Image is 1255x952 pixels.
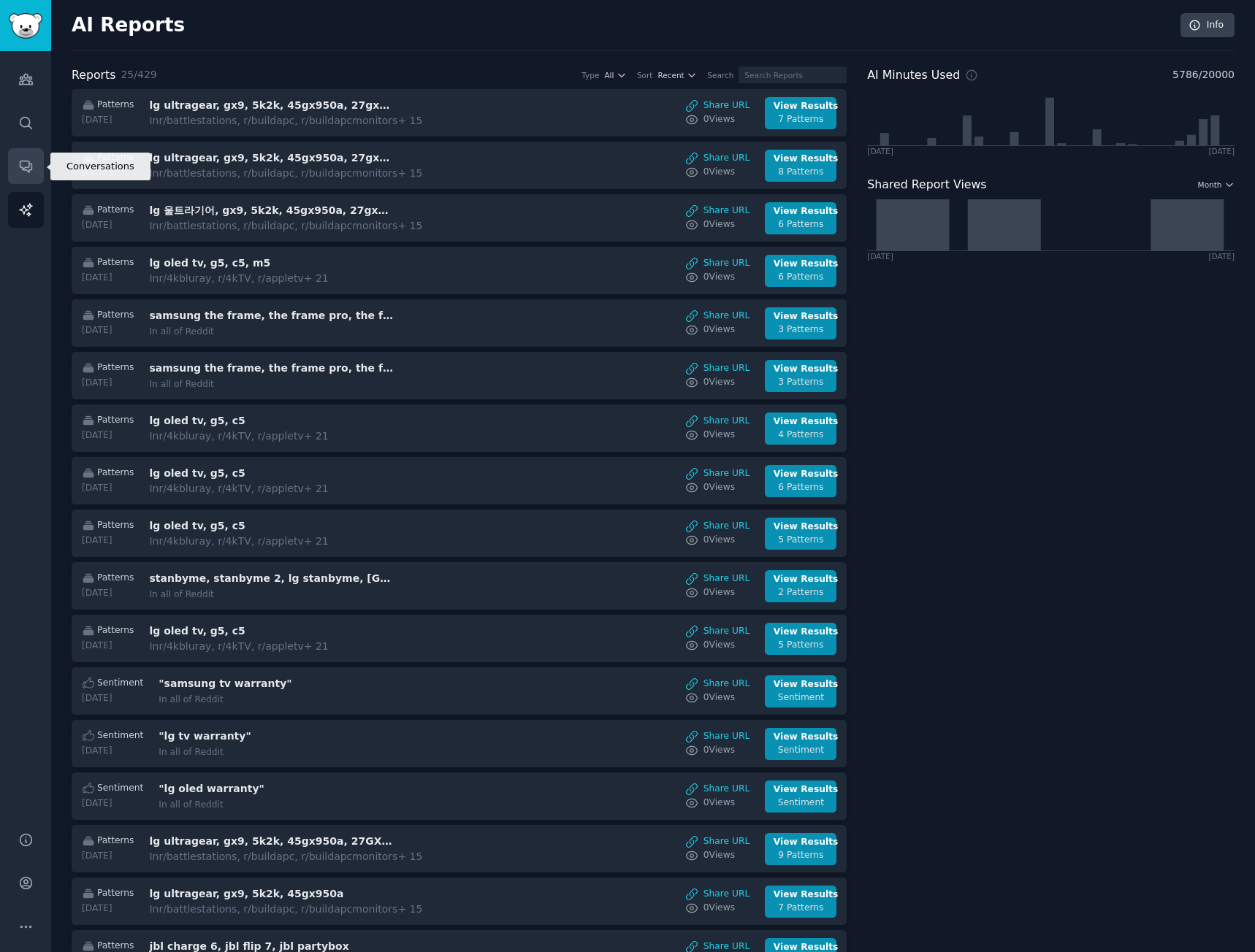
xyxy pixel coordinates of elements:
a: Share URL [685,310,749,323]
div: [DATE] [82,797,143,810]
div: View Results [774,153,828,166]
a: Share URL [685,257,749,270]
div: In r/4kbluray, r/4kTV, r/appletv + 21 [149,639,394,654]
h3: "lg oled warranty" [159,781,404,796]
span: Patterns [97,151,134,164]
h3: samsung the frame, the frame pro, the frame tv [149,361,394,376]
div: [DATE] [82,692,143,705]
div: 2 Patterns [774,586,828,599]
div: View Results [774,415,828,429]
div: In r/battlestations, r/buildapc, r/buildapcmonitors + 15 [149,902,422,917]
div: In r/battlestations, r/buildapc, r/buildapcmonitors + 15 [149,113,422,128]
h3: lg oled tv, g5, c5 [149,466,394,481]
a: Share URL [685,415,749,428]
h3: lg ultragear, gx9, 5k2k, 45gx950a, 27gx790a [149,98,394,113]
a: 0Views [685,166,749,179]
a: Share URL [685,204,749,218]
a: 0Views [685,586,749,599]
a: 0Views [685,271,749,284]
div: [DATE] [82,482,134,495]
a: 0Views [685,744,749,757]
div: [DATE] [82,850,134,863]
a: View ResultsSentiment [765,675,836,707]
span: Recent [657,70,684,80]
a: Patterns[DATE]lg oled tv, g5, c5Inr/4kbluray, r/4kTV, r/appletv+ 21Share URL0ViewsView Results5 P... [72,615,847,662]
a: Patterns[DATE]lg ultragear, gx9, 5k2k, 45gx950a, 27GX790AInr/battlestations, r/buildapc, r/builda... [72,825,847,872]
span: Patterns [97,414,134,427]
a: Share URL [685,467,749,480]
div: In all of Reddit [149,326,394,339]
div: Sentiment [774,744,828,757]
span: 25 / 429 [121,69,156,80]
a: View ResultsSentiment [765,780,836,813]
div: View Results [774,468,828,481]
a: View Results3 Patterns [765,360,836,392]
div: View Results [774,363,828,376]
input: Search Reports [739,66,847,83]
span: Patterns [97,834,134,848]
div: View Results [774,836,828,849]
a: Patterns[DATE]lg 울트라기어, gx9, 5k2k, 45gx950a, 27gx790aInr/battlestations, r/buildapc, r/buildapcmo... [72,194,847,242]
div: 7 Patterns [774,902,828,915]
div: [DATE] [82,166,134,180]
h3: "samsung tv warranty" [159,676,404,691]
div: [DATE] [82,587,134,600]
div: In r/4kbluray, r/4kTV, r/appletv + 21 [149,481,394,496]
a: Share URL [685,783,749,796]
div: 6 Patterns [774,481,828,494]
a: Share URL [685,152,749,165]
div: 6 Patterns [774,218,828,231]
a: 0Views [685,796,749,810]
a: Share URL [685,835,749,848]
a: Patterns[DATE]lg oled tv, g5, c5, m5Inr/4kbluray, r/4kTV, r/appletv+ 21Share URL0ViewsView Result... [72,247,847,294]
a: 0Views [685,218,749,231]
div: 3 Patterns [774,376,828,389]
button: All [604,70,627,80]
div: In r/battlestations, r/buildapc, r/buildapcmonitors + 15 [149,166,422,181]
h3: lg oled tv, g5, c5 [149,623,394,639]
a: Share URL [685,572,749,586]
span: 5786 / 20000 [1172,67,1235,82]
div: Sentiment [774,691,828,705]
span: Patterns [97,572,134,585]
span: Month [1198,180,1222,190]
div: In r/4kbluray, r/4kTV, r/appletv + 21 [149,271,394,286]
div: View Results [774,783,828,796]
a: Share URL [685,888,749,901]
h3: lg ultragear, gx9, 5k2k, 45gx950a, 27gx790a [149,150,394,166]
a: View Results4 Patterns [765,412,836,445]
a: View ResultsSentiment [765,728,836,760]
div: [DATE] [82,534,134,548]
a: View Results7 Patterns [765,886,836,918]
div: View Results [774,521,828,534]
a: 0Views [685,429,749,442]
div: 6 Patterns [774,271,828,284]
a: Info [1180,13,1235,38]
span: Patterns [97,467,134,480]
a: 0Views [685,323,749,337]
span: Patterns [97,887,134,900]
h2: AI Reports [72,14,185,37]
a: Sentiment[DATE]"lg oled warranty"In all of RedditShare URL0ViewsView ResultsSentiment [72,772,847,820]
div: In r/battlestations, r/buildapc, r/buildapcmonitors + 15 [149,849,422,864]
h3: stanbyme, stanbyme 2, lg stanbyme, [GEOGRAPHIC_DATA], stanbyme2 [149,571,394,586]
a: 0Views [685,902,749,915]
div: View Results [774,888,828,902]
h3: lg oled tv, g5, c5 [149,518,394,534]
a: 0Views [685,639,749,652]
div: In all of Reddit [149,588,394,602]
div: [DATE] [82,272,134,285]
h2: AI Minutes Used [867,66,960,85]
a: Patterns[DATE]lg ultragear, gx9, 5k2k, 45gx950a, 27gx790aInr/battlestations, r/buildapc, r/builda... [72,89,847,137]
a: View Results9 Patterns [765,833,836,865]
div: [DATE] [82,114,134,127]
a: View Results3 Patterns [765,307,836,339]
div: View Results [774,205,828,218]
div: 5 Patterns [774,534,828,547]
a: View Results8 Patterns [765,150,836,182]
a: 0Views [685,376,749,389]
div: [DATE] [867,251,893,261]
a: 0Views [685,113,749,126]
a: Share URL [685,99,749,112]
h2: Reports [72,66,115,85]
